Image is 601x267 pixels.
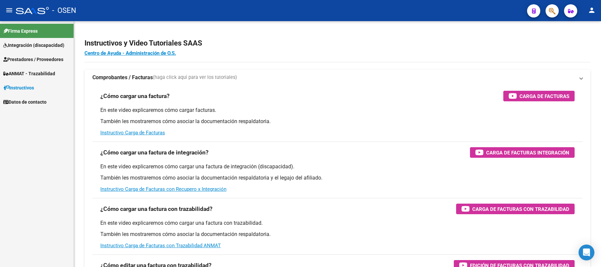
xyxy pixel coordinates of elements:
[588,6,596,14] mat-icon: person
[519,92,569,100] span: Carga de Facturas
[472,205,569,213] span: Carga de Facturas con Trazabilidad
[84,50,176,56] a: Centro de Ayuda - Administración de O.S.
[486,149,569,157] span: Carga de Facturas Integración
[3,70,55,77] span: ANMAT - Trazabilidad
[5,6,13,14] mat-icon: menu
[100,107,575,114] p: En este video explicaremos cómo cargar facturas.
[3,56,63,63] span: Prestadores / Proveedores
[470,147,575,158] button: Carga de Facturas Integración
[100,91,170,101] h3: ¿Cómo cargar una factura?
[579,245,594,260] div: Open Intercom Messenger
[92,74,153,81] strong: Comprobantes / Facturas
[100,219,575,227] p: En este video explicaremos cómo cargar una factura con trazabilidad.
[52,3,76,18] span: - OSEN
[456,204,575,214] button: Carga de Facturas con Trazabilidad
[3,42,64,49] span: Integración (discapacidad)
[503,91,575,101] button: Carga de Facturas
[100,163,575,170] p: En este video explicaremos cómo cargar una factura de integración (discapacidad).
[100,174,575,182] p: También les mostraremos cómo asociar la documentación respaldatoria y el legajo del afiliado.
[153,74,237,81] span: (haga click aquí para ver los tutoriales)
[100,186,226,192] a: Instructivo Carga de Facturas con Recupero x Integración
[3,98,47,106] span: Datos de contacto
[100,204,213,214] h3: ¿Cómo cargar una factura con trazabilidad?
[100,231,575,238] p: También les mostraremos cómo asociar la documentación respaldatoria.
[3,84,34,91] span: Instructivos
[100,130,165,136] a: Instructivo Carga de Facturas
[100,148,209,157] h3: ¿Cómo cargar una factura de integración?
[84,70,590,85] mat-expansion-panel-header: Comprobantes / Facturas(haga click aquí para ver los tutoriales)
[100,118,575,125] p: También les mostraremos cómo asociar la documentación respaldatoria.
[3,27,38,35] span: Firma Express
[100,243,221,249] a: Instructivo Carga de Facturas con Trazabilidad ANMAT
[84,37,590,50] h2: Instructivos y Video Tutoriales SAAS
